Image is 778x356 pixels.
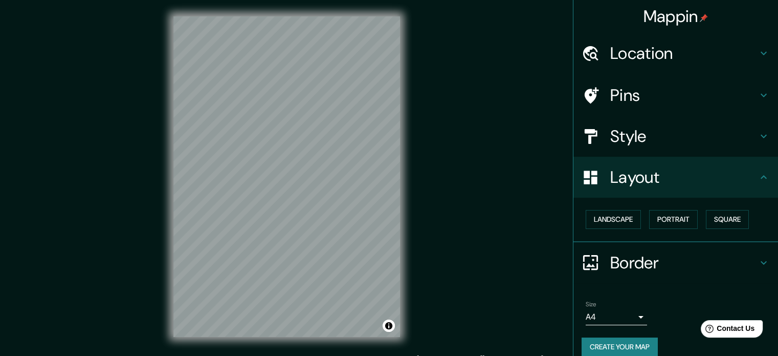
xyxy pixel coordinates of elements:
h4: Layout [610,167,758,187]
canvas: Map [173,16,400,337]
h4: Style [610,126,758,146]
button: Square [706,210,749,229]
h4: Mappin [643,6,708,27]
div: Layout [573,157,778,198]
button: Toggle attribution [383,320,395,332]
div: Pins [573,75,778,116]
iframe: Help widget launcher [687,316,767,345]
div: Border [573,242,778,283]
div: Location [573,33,778,74]
img: pin-icon.png [700,14,708,22]
div: A4 [586,309,647,325]
h4: Border [610,253,758,273]
label: Size [586,300,596,308]
h4: Pins [610,85,758,106]
button: Portrait [649,210,698,229]
h4: Location [610,43,758,64]
button: Landscape [586,210,641,229]
div: Style [573,116,778,157]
